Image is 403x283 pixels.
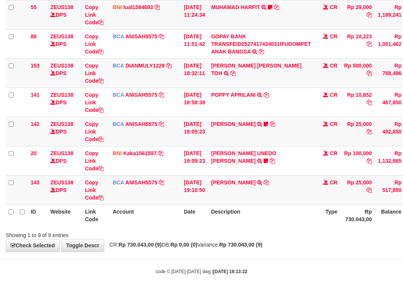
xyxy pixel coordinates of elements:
a: Copy Rp 25,000 to clipboard [367,187,372,193]
a: Copy Kaka1561597 to clipboard [158,150,163,156]
a: Copy SAMUEL UNEDO SIMBOLON to clipboard [270,158,275,164]
a: ZEUS138 [50,150,73,156]
a: Copy DIANMULY1229 to clipboard [166,63,172,69]
a: [PERSON_NAME] [211,179,255,186]
td: Rp 500,000 [341,58,375,88]
a: GOPAY BANK TRANSFEID2527417434031IFUDOMPET ANAK BANGSA [211,33,311,55]
a: Copy NELLY PAHWANI to clipboard [264,179,269,186]
a: Copy CARINA OCTAVIA TOH to clipboard [230,70,236,76]
a: Copy ANISAH5575 to clipboard [159,92,164,98]
small: code © [DATE]-[DATE] dwg | [156,269,247,274]
span: CR [330,92,337,98]
span: 20 [31,150,37,156]
span: CR [330,63,337,69]
span: 141 [31,92,39,98]
span: 153 [31,63,39,69]
span: CR [330,150,337,156]
span: BCA [112,63,124,69]
a: ANISAH5575 [125,121,158,127]
td: DPS [47,88,82,117]
span: BNI [112,150,122,156]
td: Rp 10,652 [341,88,375,117]
a: Copy NELLY PAHWANI to clipboard [270,121,275,127]
a: ZEUS138 [50,63,73,69]
a: [PERSON_NAME] UNEDO [PERSON_NAME] [211,150,276,164]
a: Copy GOPAY BANK TRANSFEID2527417434031IFUDOMPET ANAK BANGSA to clipboard [259,49,264,55]
a: Copy ANISAH5575 to clipboard [159,121,164,127]
span: CR [330,179,337,186]
a: lual1584693 [123,4,153,10]
a: Copy Link Code [85,179,103,201]
td: DPS [47,175,82,204]
a: Copy Link Code [85,4,103,25]
th: Link Code [82,204,109,226]
strong: Rp 730.043,00 (9) [219,242,262,248]
span: BCA [112,92,124,98]
span: CR: DB: Variance: [106,242,262,248]
a: Check Selected [6,239,60,252]
a: ANISAH5575 [125,179,158,186]
td: [DATE] 19:10:50 [181,175,208,204]
span: 55 [31,4,37,10]
a: Copy Rp 100,000 to clipboard [367,158,372,164]
span: CR [330,4,337,10]
a: DIANMULY1229 [125,63,165,69]
span: 142 [31,121,39,127]
a: Copy Rp 10,223 to clipboard [367,41,372,47]
a: ZEUS138 [50,92,73,98]
td: DPS [47,58,82,88]
a: Copy Rp 500,000 to clipboard [367,70,372,76]
a: Copy Rp 10,652 to clipboard [367,99,372,105]
a: [PERSON_NAME] [PERSON_NAME] TOH [211,63,301,76]
a: Kaka1561597 [123,150,156,156]
a: ZEUS138 [50,121,73,127]
a: Copy Link Code [85,121,103,142]
a: ZEUS138 [50,179,73,186]
td: [DATE] 18:32:11 [181,58,208,88]
span: 88 [31,33,37,39]
a: Copy lual1584693 to clipboard [155,4,160,10]
a: Copy Link Code [85,150,103,171]
a: Copy Link Code [85,63,103,84]
td: DPS [47,117,82,146]
a: ANISAH5575 [125,92,158,98]
strong: Rp 0,00 (0) [170,242,197,248]
td: Rp 25,000 [341,175,375,204]
span: CR [330,33,337,39]
a: Toggle Descr [61,239,104,252]
strong: Rp 730.043,00 (9) [119,242,162,248]
a: Copy ANISAH5575 to clipboard [159,33,164,39]
td: [DATE] 18:58:39 [181,88,208,117]
a: POPPY APRILANI [211,92,255,98]
th: ID [28,204,47,226]
a: [PERSON_NAME] [211,121,255,127]
a: ZEUS138 [50,4,73,10]
span: BCA [112,121,124,127]
td: [DATE] 19:09:23 [181,146,208,175]
td: DPS [47,29,82,58]
td: [DATE] 19:05:23 [181,117,208,146]
a: Copy MUHAMAD HARFIT to clipboard [274,4,279,10]
th: Rp 730.043,00 [341,204,375,226]
a: Copy ANISAH5575 to clipboard [159,179,164,186]
a: ANISAH5575 [125,33,158,39]
div: Showing 1 to 9 of 9 entries [6,228,162,239]
th: Date [181,204,208,226]
a: Copy Rp 29,000 to clipboard [367,12,372,18]
th: Account [109,204,181,226]
a: ZEUS138 [50,33,73,39]
a: MUHAMAD HARFIT [211,4,260,10]
strong: [DATE] 19:13:22 [213,269,247,274]
td: Rp 25,000 [341,117,375,146]
a: Copy Rp 25,000 to clipboard [367,129,372,135]
th: Website [47,204,82,226]
th: Description [208,204,314,226]
td: Rp 100,000 [341,146,375,175]
span: BCA [112,179,124,186]
span: BNI [112,4,122,10]
td: [DATE] 11:51:42 [181,29,208,58]
span: 143 [31,179,39,186]
span: BCA [112,33,124,39]
td: DPS [47,146,82,175]
a: Copy POPPY APRILANI to clipboard [264,92,269,98]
